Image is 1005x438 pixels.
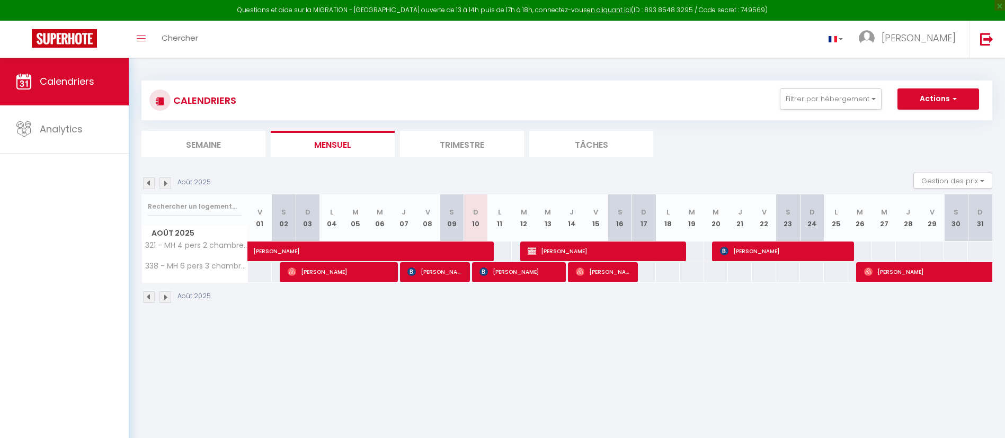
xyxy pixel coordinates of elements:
[377,207,383,217] abbr: M
[641,207,646,217] abbr: D
[570,207,574,217] abbr: J
[144,262,250,270] span: 338 - MH 6 pers 3 chambres bord étang au calme
[473,207,478,217] abbr: D
[780,88,882,110] button: Filtrer par hébergement
[944,194,968,242] th: 30
[368,194,392,242] th: 06
[576,262,632,282] span: [PERSON_NAME]
[680,194,704,242] th: 19
[851,21,969,58] a: ... [PERSON_NAME]
[296,194,319,242] th: 03
[587,5,631,14] a: en cliquant ici
[560,194,584,242] th: 14
[666,207,670,217] abbr: L
[881,207,887,217] abbr: M
[271,131,395,157] li: Mensuel
[752,194,776,242] th: 22
[449,207,454,217] abbr: S
[142,226,247,241] span: Août 2025
[40,75,94,88] span: Calendriers
[930,207,935,217] abbr: V
[402,207,406,217] abbr: J
[440,194,464,242] th: 09
[154,21,206,58] a: Chercher
[400,131,524,157] li: Trimestre
[288,262,391,282] span: [PERSON_NAME]
[488,194,512,242] th: 11
[162,32,198,43] span: Chercher
[464,194,487,242] th: 10
[872,194,896,242] th: 27
[704,194,728,242] th: 20
[593,207,598,217] abbr: V
[977,207,983,217] abbr: D
[407,262,463,282] span: [PERSON_NAME]
[954,207,958,217] abbr: S
[536,194,559,242] th: 13
[762,207,767,217] abbr: V
[913,173,992,189] button: Gestion des prix
[248,242,272,262] a: [PERSON_NAME]
[786,207,790,217] abbr: S
[920,194,944,242] th: 29
[859,30,875,46] img: ...
[521,207,527,217] abbr: M
[319,194,343,242] th: 04
[618,207,622,217] abbr: S
[248,194,272,242] th: 01
[584,194,608,242] th: 15
[632,194,656,242] th: 17
[479,262,559,282] span: [PERSON_NAME]
[32,29,97,48] img: Super Booking
[834,207,838,217] abbr: L
[512,194,536,242] th: 12
[425,207,430,217] abbr: V
[148,197,242,216] input: Rechercher un logement...
[738,207,742,217] abbr: J
[897,88,979,110] button: Actions
[656,194,680,242] th: 18
[848,194,872,242] th: 26
[968,194,992,242] th: 31
[253,236,497,256] span: [PERSON_NAME]
[800,194,824,242] th: 24
[281,207,286,217] abbr: S
[545,207,551,217] abbr: M
[906,207,910,217] abbr: J
[824,194,848,242] th: 25
[689,207,695,217] abbr: M
[392,194,415,242] th: 07
[728,194,752,242] th: 21
[528,241,679,261] span: [PERSON_NAME]
[171,88,236,112] h3: CALENDRIERS
[305,207,310,217] abbr: D
[352,207,359,217] abbr: M
[857,207,863,217] abbr: M
[177,177,211,187] p: Août 2025
[272,194,296,242] th: 02
[882,31,956,44] span: [PERSON_NAME]
[980,32,993,46] img: logout
[776,194,800,242] th: 23
[498,207,501,217] abbr: L
[713,207,719,217] abbr: M
[144,242,250,249] span: 321 - MH 4 pers 2 chambres bord étang au calme
[416,194,440,242] th: 08
[141,131,265,157] li: Semaine
[344,194,368,242] th: 05
[810,207,815,217] abbr: D
[720,241,847,261] span: [PERSON_NAME]
[896,194,920,242] th: 28
[40,122,83,136] span: Analytics
[257,207,262,217] abbr: V
[177,291,211,301] p: Août 2025
[330,207,333,217] abbr: L
[608,194,632,242] th: 16
[529,131,653,157] li: Tâches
